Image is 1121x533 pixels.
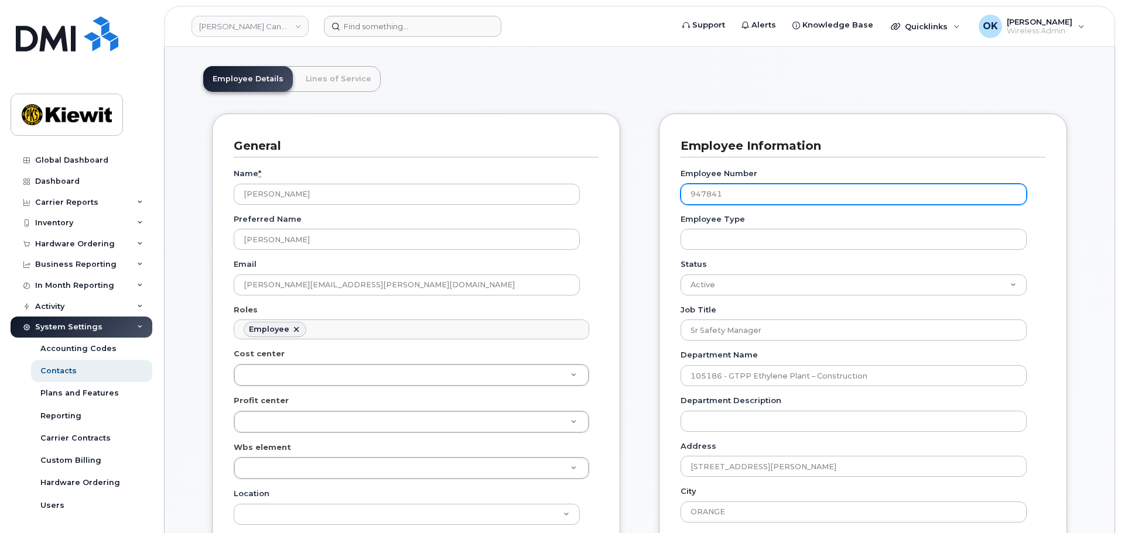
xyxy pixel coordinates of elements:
[234,259,257,270] label: Email
[234,304,258,315] label: Roles
[234,214,302,225] label: Preferred Name
[192,16,309,37] a: Kiewit Canada Inc
[681,486,696,497] label: City
[1070,482,1112,524] iframe: Messenger Launcher
[674,13,733,37] a: Support
[1007,26,1072,36] span: Wireless Admin
[234,442,291,453] label: Wbs element
[234,138,590,154] h3: General
[733,13,784,37] a: Alerts
[983,19,998,33] span: OK
[324,16,501,37] input: Find something...
[681,168,757,179] label: Employee Number
[234,348,285,359] label: Cost center
[296,66,381,92] a: Lines of Service
[681,441,716,452] label: Address
[681,259,707,270] label: Status
[681,304,716,315] label: Job Title
[802,19,873,31] span: Knowledge Base
[905,22,948,31] span: Quicklinks
[681,395,781,406] label: Department Description
[203,66,293,92] a: Employee Details
[883,15,968,38] div: Quicklinks
[234,488,269,499] label: Location
[1007,17,1072,26] span: [PERSON_NAME]
[681,138,1037,154] h3: Employee Information
[258,169,261,178] abbr: required
[970,15,1093,38] div: Olivia Keller
[751,19,776,31] span: Alerts
[234,168,261,179] label: Name
[692,19,725,31] span: Support
[234,395,289,406] label: Profit center
[681,214,745,225] label: Employee Type
[681,349,758,360] label: Department Name
[784,13,881,37] a: Knowledge Base
[249,325,289,334] div: Employee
